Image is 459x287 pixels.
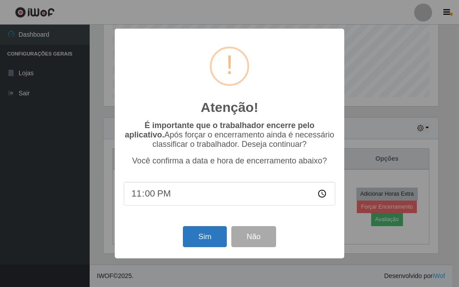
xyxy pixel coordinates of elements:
[125,121,314,139] b: É importante que o trabalhador encerre pelo aplicativo.
[124,156,335,166] p: Você confirma a data e hora de encerramento abaixo?
[201,99,258,116] h2: Atenção!
[231,226,276,247] button: Não
[124,121,335,149] p: Após forçar o encerramento ainda é necessário classificar o trabalhador. Deseja continuar?
[183,226,226,247] button: Sim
